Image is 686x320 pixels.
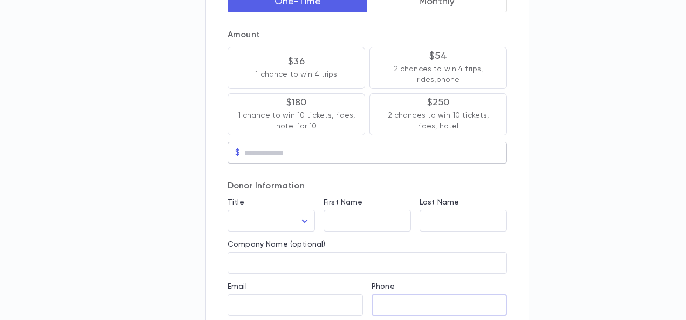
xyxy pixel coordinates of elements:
[228,240,325,249] label: Company Name (optional)
[228,210,315,232] div: ​
[235,147,240,158] p: $
[228,282,247,291] label: Email
[228,198,244,207] label: Title
[228,30,507,40] p: Amount
[237,110,356,132] p: 1 chance to win 10 tickets, rides, hotel for 10
[372,282,395,291] label: Phone
[429,51,447,62] p: $54
[228,47,365,89] button: $361 chance to win 4 trips
[286,97,307,108] p: $180
[379,64,498,85] p: 2 chances to win 4 trips, rides,phone
[369,47,507,89] button: $542 chances to win 4 trips, rides,phone
[324,198,362,207] label: First Name
[420,198,459,207] label: Last Name
[288,56,305,67] p: $36
[369,93,507,135] button: $2502 chances to win 10 tickets, rides, hotel
[379,110,498,132] p: 2 chances to win 10 tickets, rides, hotel
[427,97,450,108] p: $250
[228,181,507,192] p: Donor Information
[255,69,337,80] p: 1 chance to win 4 trips
[228,93,365,135] button: $1801 chance to win 10 tickets, rides, hotel for 10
